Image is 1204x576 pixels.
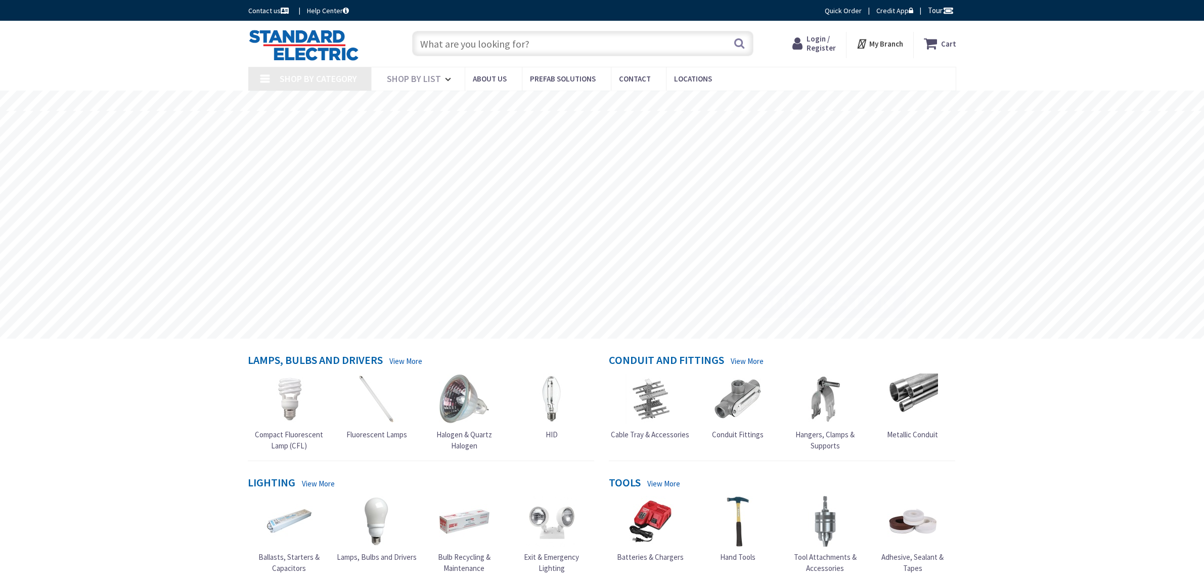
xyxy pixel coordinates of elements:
[795,430,855,450] span: Hangers, Clamps & Supports
[387,73,441,85] span: Shop By List
[712,430,764,439] span: Conduit Fittings
[526,374,577,424] img: HID
[609,476,641,491] h4: Tools
[280,73,357,85] span: Shop By Category
[346,374,407,440] a: Fluorescent Lamps Fluorescent Lamps
[619,74,651,84] span: Contact
[264,496,315,547] img: Ballasts, Starters & Capacitors
[784,374,867,451] a: Hangers, Clamps & Supports Hangers, Clamps & Supports
[712,374,763,424] img: Conduit Fittings
[825,6,862,16] a: Quick Order
[784,496,867,573] a: Tool Attachments & Accessories Tool Attachments & Accessories
[712,496,763,547] img: Hand Tools
[924,34,956,53] a: Cart
[423,496,506,573] a: Bulb Recycling & Maintenance Bulb Recycling & Maintenance
[248,29,359,61] img: Standard Electric
[307,6,349,16] a: Help Center
[800,496,851,547] img: Tool Attachments & Accessories
[617,552,684,562] span: Batteries & Chargers
[617,496,684,562] a: Batteries & Chargers Batteries & Chargers
[248,354,383,368] h4: Lamps, Bulbs and Drivers
[887,374,938,424] img: Metallic Conduit
[530,74,596,84] span: Prefab Solutions
[526,496,577,547] img: Exit & Emergency Lighting
[647,478,680,489] a: View More
[807,34,836,53] span: Login / Register
[800,374,851,424] img: Hangers, Clamps & Supports
[438,552,490,572] span: Bulb Recycling & Maintenance
[423,374,506,451] a: Halogen & Quartz Halogen Halogen & Quartz Halogen
[524,552,579,572] span: Exit & Emergency Lighting
[887,430,938,439] span: Metallic Conduit
[248,496,331,573] a: Ballasts, Starters & Capacitors Ballasts, Starters & Capacitors
[351,374,402,424] img: Fluorescent Lamps
[412,31,753,56] input: What are you looking for?
[731,356,764,366] a: View More
[258,552,320,572] span: Ballasts, Starters & Capacitors
[337,552,417,562] span: Lamps, Bulbs and Drivers
[302,478,335,489] a: View More
[389,356,422,366] a: View More
[611,430,689,439] span: Cable Tray & Accessories
[436,430,492,450] span: Halogen & Quartz Halogen
[337,496,417,562] a: Lamps, Bulbs and Drivers Lamps, Bulbs and Drivers
[526,374,577,440] a: HID HID
[871,496,954,573] a: Adhesive, Sealant & Tapes Adhesive, Sealant & Tapes
[792,34,836,53] a: Login / Register
[794,552,857,572] span: Tool Attachments & Accessories
[255,430,323,450] span: Compact Fluorescent Lamp (CFL)
[887,374,938,440] a: Metallic Conduit Metallic Conduit
[443,96,763,107] rs-layer: Coronavirus: Our Commitment to Our Employees and Customers
[941,34,956,53] strong: Cart
[881,552,944,572] span: Adhesive, Sealant & Tapes
[876,6,913,16] a: Credit App
[928,6,954,15] span: Tour
[248,374,331,451] a: Compact Fluorescent Lamp (CFL) Compact Fluorescent Lamp (CFL)
[351,496,402,547] img: Lamps, Bulbs and Drivers
[609,354,724,368] h4: Conduit and Fittings
[248,476,295,491] h4: Lighting
[439,374,489,424] img: Halogen & Quartz Halogen
[625,374,676,424] img: Cable Tray & Accessories
[439,496,489,547] img: Bulb Recycling & Maintenance
[611,374,689,440] a: Cable Tray & Accessories Cable Tray & Accessories
[346,430,407,439] span: Fluorescent Lamps
[264,374,315,424] img: Compact Fluorescent Lamp (CFL)
[248,6,291,16] a: Contact us
[473,74,507,84] span: About Us
[712,496,763,562] a: Hand Tools Hand Tools
[720,552,755,562] span: Hand Tools
[625,496,676,547] img: Batteries & Chargers
[856,34,903,53] div: My Branch
[712,374,764,440] a: Conduit Fittings Conduit Fittings
[674,74,712,84] span: Locations
[510,496,593,573] a: Exit & Emergency Lighting Exit & Emergency Lighting
[546,430,558,439] span: HID
[869,39,903,49] strong: My Branch
[887,496,938,547] img: Adhesive, Sealant & Tapes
